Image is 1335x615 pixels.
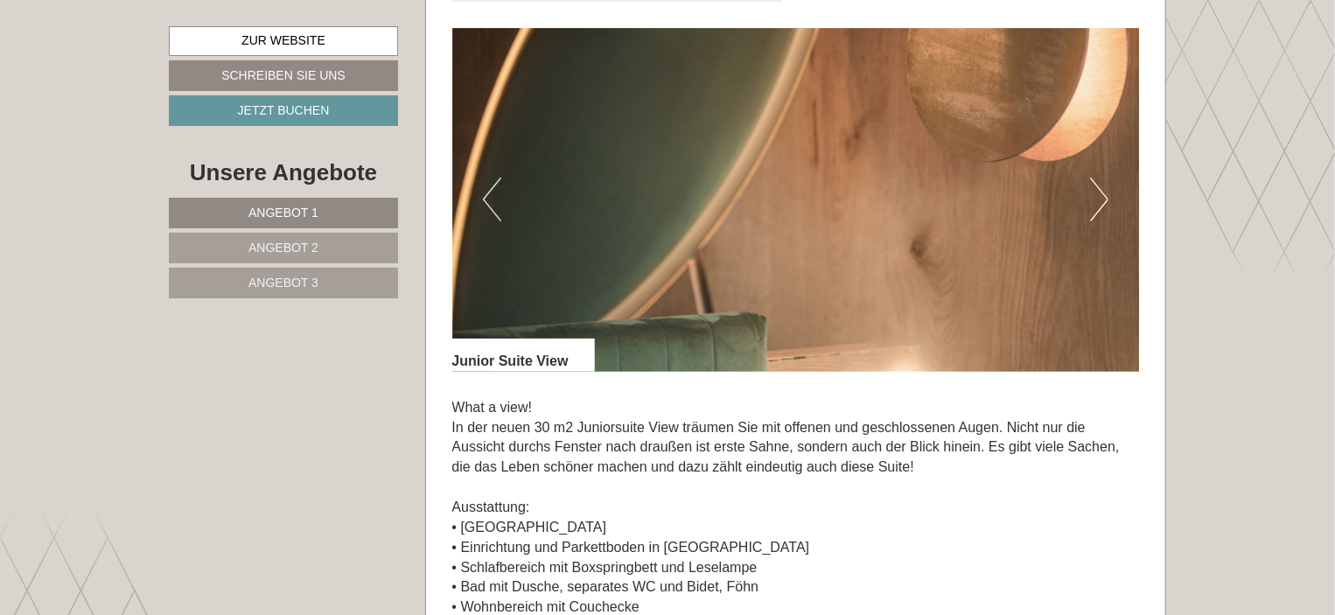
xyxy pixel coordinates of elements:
span: Angebot 3 [248,276,318,290]
img: image [452,28,1140,372]
a: Zur Website [169,26,398,56]
button: Previous [483,178,501,221]
span: Angebot 1 [248,206,318,220]
div: Unsere Angebote [169,157,398,189]
span: Angebot 2 [248,241,318,255]
div: Junior Suite View [452,339,595,372]
button: Next [1090,178,1108,221]
a: Schreiben Sie uns [169,60,398,91]
a: Jetzt buchen [169,95,398,126]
